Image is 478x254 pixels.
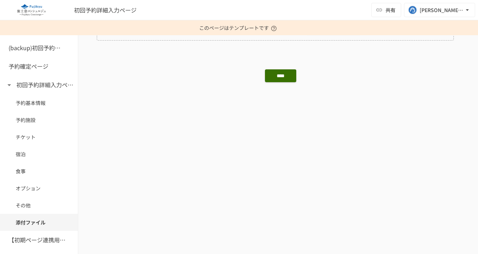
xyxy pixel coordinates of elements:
div: [PERSON_NAME][EMAIL_ADDRESS][DOMAIN_NAME] [420,6,464,15]
h6: (backup)初回予約詳細入力ページ複製 [9,43,65,53]
span: その他 [16,201,62,209]
span: チケット [16,133,62,141]
span: オプション [16,184,62,192]
button: [PERSON_NAME][EMAIL_ADDRESS][DOMAIN_NAME] [404,3,475,17]
span: 添付ファイル [16,218,62,226]
span: 食事 [16,167,62,175]
p: このページはテンプレートです [199,20,279,35]
h6: 初回予約詳細入力ページ [16,80,73,90]
h6: 【初期ページ連携用】SFAの会社から連携 [9,236,65,245]
h6: 予約確定ページ [9,62,48,71]
button: 共有 [371,3,401,17]
span: 宿泊 [16,150,62,158]
span: 共有 [386,6,395,14]
span: 予約基本情報 [16,99,62,107]
img: eQeGXtYPV2fEKIA3pizDiVdzO5gJTl2ahLbsPaD2E4R [9,4,54,16]
span: 予約施設 [16,116,62,124]
span: 初回予約詳細入力ページ [74,6,137,14]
